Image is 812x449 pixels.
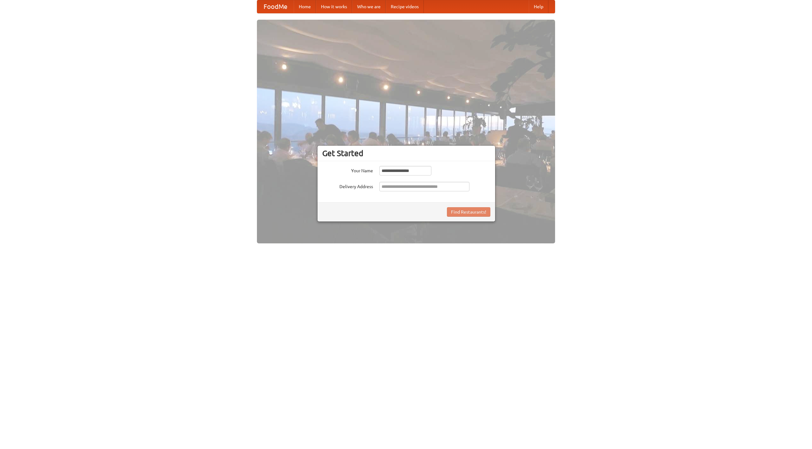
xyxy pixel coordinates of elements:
h3: Get Started [322,149,490,158]
a: Help [529,0,548,13]
button: Find Restaurants! [447,207,490,217]
label: Your Name [322,166,373,174]
a: FoodMe [257,0,294,13]
a: Home [294,0,316,13]
a: Who we are [352,0,386,13]
label: Delivery Address [322,182,373,190]
a: How it works [316,0,352,13]
a: Recipe videos [386,0,424,13]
